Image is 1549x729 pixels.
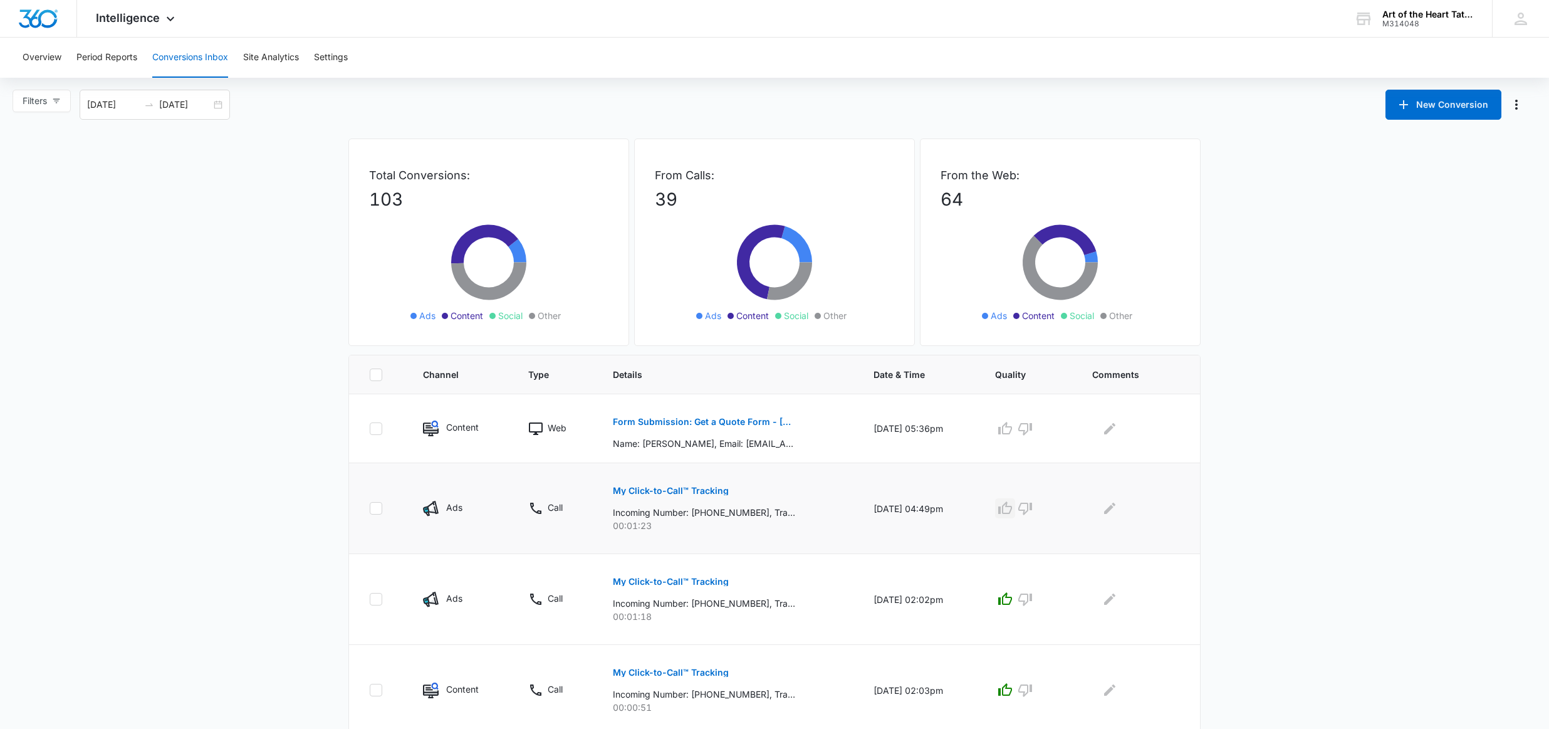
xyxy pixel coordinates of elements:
button: New Conversion [1385,90,1501,120]
span: swap-right [144,100,154,110]
button: My Click-to-Call™ Tracking [613,476,729,506]
span: Ads [991,309,1007,322]
span: Filters [23,94,47,108]
input: Start date [87,98,139,112]
span: Type [528,368,565,381]
span: Other [823,309,847,322]
button: Filters [13,90,71,112]
p: 00:01:23 [613,519,843,532]
span: Channel [423,368,480,381]
p: Content [446,683,479,696]
p: From Calls: [655,167,894,184]
p: Incoming Number: [PHONE_NUMBER], Tracking Number: [PHONE_NUMBER], Ring To: [PHONE_NUMBER], Caller... [613,597,795,610]
p: Form Submission: Get a Quote Form - [US_STATE] (was previously both) [613,417,795,426]
span: Details [613,368,825,381]
p: 00:00:51 [613,701,843,714]
p: Incoming Number: [PHONE_NUMBER], Tracking Number: [PHONE_NUMBER], Ring To: [PHONE_NUMBER], Caller... [613,506,795,519]
span: Other [1109,309,1132,322]
td: [DATE] 02:02pm [858,554,981,645]
span: Other [538,309,561,322]
td: [DATE] 05:36pm [858,394,981,463]
button: Settings [314,38,348,78]
span: Content [451,309,483,322]
span: Social [784,309,808,322]
span: Quality [995,368,1043,381]
p: Incoming Number: [PHONE_NUMBER], Tracking Number: [PHONE_NUMBER], Ring To: [PHONE_NUMBER], Caller... [613,688,795,701]
p: Ads [446,501,462,514]
span: Ads [419,309,435,322]
div: account id [1382,19,1474,28]
p: My Click-to-Call™ Tracking [613,668,729,677]
p: Content [446,421,479,434]
span: Social [498,309,523,322]
p: My Click-to-Call™ Tracking [613,577,729,586]
input: End date [159,98,211,112]
span: Content [1022,309,1055,322]
button: Edit Comments [1100,498,1120,518]
p: Total Conversions: [369,167,608,184]
p: Call [548,592,563,605]
button: My Click-to-Call™ Tracking [613,567,729,597]
p: 64 [941,186,1180,212]
button: Manage Numbers [1506,95,1526,115]
button: Site Analytics [243,38,299,78]
span: Comments [1092,368,1162,381]
button: My Click-to-Call™ Tracking [613,658,729,688]
p: Web [548,421,566,434]
p: 103 [369,186,608,212]
p: Ads [446,592,462,605]
button: Overview [23,38,61,78]
span: Social [1070,309,1094,322]
button: Edit Comments [1100,419,1120,439]
span: Content [736,309,769,322]
p: From the Web: [941,167,1180,184]
p: Call [548,683,563,696]
button: Edit Comments [1100,589,1120,609]
button: Period Reports [76,38,137,78]
td: [DATE] 04:49pm [858,463,981,554]
span: to [144,100,154,110]
p: 39 [655,186,894,212]
button: Conversions Inbox [152,38,228,78]
p: Name: [PERSON_NAME], Email: [EMAIL_ADDRESS][DOMAIN_NAME], Phone: [PHONE_NUMBER], How can we help?... [613,437,795,450]
button: Form Submission: Get a Quote Form - [US_STATE] (was previously both) [613,407,795,437]
span: Intelligence [96,11,160,24]
p: Call [548,501,563,514]
div: account name [1382,9,1474,19]
span: Ads [705,309,721,322]
p: 00:01:18 [613,610,843,623]
p: My Click-to-Call™ Tracking [613,486,729,495]
button: Edit Comments [1100,680,1120,700]
span: Date & Time [874,368,947,381]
